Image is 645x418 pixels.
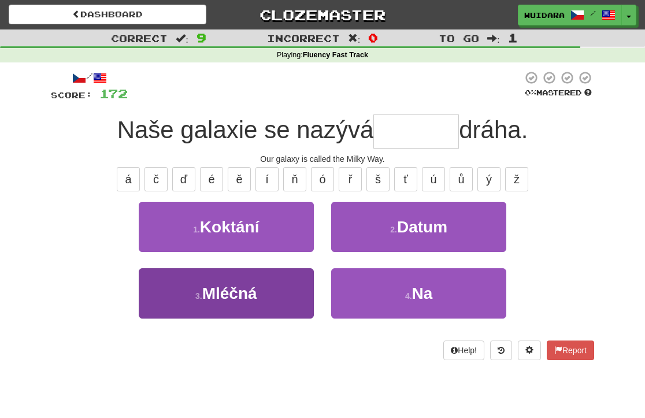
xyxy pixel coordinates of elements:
[490,341,512,360] button: Round history (alt+y)
[547,341,594,360] button: Report
[303,51,368,59] strong: Fluency Fast Track
[176,34,188,43] span: :
[366,167,390,191] button: š
[255,167,279,191] button: í
[525,88,536,97] span: 0 %
[524,10,565,20] span: Wuidara
[522,88,594,98] div: Mastered
[405,291,412,301] small: 4 .
[368,31,378,45] span: 0
[443,341,484,360] button: Help!
[331,268,506,319] button: 4.Na
[348,34,361,43] span: :
[518,5,622,25] a: Wuidara /
[99,86,128,101] span: 172
[339,167,362,191] button: ř
[459,116,528,143] span: dráha.
[51,153,594,165] div: Our galaxy is called the Milky Way.
[505,167,528,191] button: ž
[200,218,260,236] span: Koktání
[51,90,92,100] span: Score:
[51,71,128,85] div: /
[397,218,447,236] span: Datum
[267,32,340,44] span: Incorrect
[422,167,445,191] button: ú
[195,291,202,301] small: 3 .
[412,284,433,302] span: Na
[9,5,206,24] a: Dashboard
[450,167,473,191] button: ů
[197,31,206,45] span: 9
[394,167,417,191] button: ť
[311,167,334,191] button: ó
[331,202,506,252] button: 2.Datum
[224,5,421,25] a: Clozemaster
[590,9,596,17] span: /
[117,116,374,143] span: Naše galaxie se nazývá
[144,167,168,191] button: č
[228,167,251,191] button: ě
[139,268,314,319] button: 3.Mléčná
[200,167,223,191] button: é
[202,284,257,302] span: Mléčná
[172,167,195,191] button: ď
[508,31,518,45] span: 1
[477,167,501,191] button: ý
[283,167,306,191] button: ň
[193,225,200,234] small: 1 .
[139,202,314,252] button: 1.Koktání
[390,225,397,234] small: 2 .
[117,167,140,191] button: á
[111,32,168,44] span: Correct
[487,34,500,43] span: :
[439,32,479,44] span: To go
